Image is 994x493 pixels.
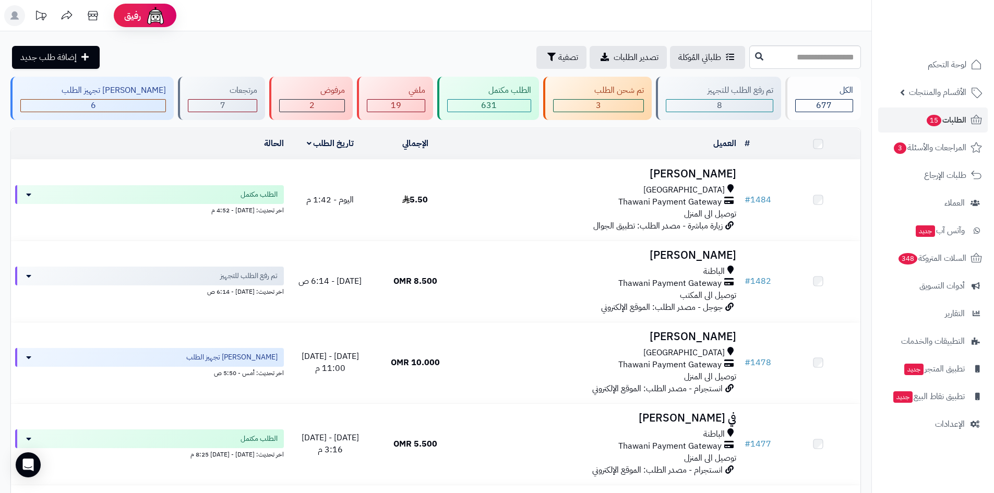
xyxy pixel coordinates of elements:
a: طلبات الإرجاع [878,163,988,188]
a: تم رفع الطلب للتجهيز 8 [654,77,783,120]
span: السلات المتروكة [897,251,966,266]
span: # [745,275,750,287]
span: أدوات التسويق [919,279,965,293]
div: 6 [21,100,165,112]
span: زيارة مباشرة - مصدر الطلب: تطبيق الجوال [593,220,723,232]
span: جوجل - مصدر الطلب: الموقع الإلكتروني [601,301,723,314]
span: تصفية [558,51,578,64]
span: تطبيق نقاط البيع [892,389,965,404]
img: logo-2.png [923,28,984,50]
span: [DATE] - [DATE] 3:16 م [302,431,359,456]
div: 8 [666,100,772,112]
a: المراجعات والأسئلة3 [878,135,988,160]
span: [GEOGRAPHIC_DATA] [643,184,725,196]
span: [GEOGRAPHIC_DATA] [643,347,725,359]
a: تحديثات المنصة [28,5,54,29]
span: 5.500 OMR [393,438,437,450]
div: 631 [448,100,531,112]
span: Thawani Payment Gateway [618,440,722,452]
span: 8.500 OMR [393,275,437,287]
span: التقارير [945,306,965,321]
div: Open Intercom Messenger [16,452,41,477]
div: تم شحن الطلب [553,85,644,97]
span: 3 [894,142,906,154]
h3: [PERSON_NAME] [462,249,736,261]
span: العملاء [944,196,965,210]
span: 8 [717,99,722,112]
a: # [745,137,750,150]
a: #1478 [745,356,771,369]
span: # [745,438,750,450]
span: الباطنة [703,428,725,440]
a: وآتس آبجديد [878,218,988,243]
div: 19 [367,100,424,112]
div: [PERSON_NAME] تجهيز الطلب [20,85,166,97]
span: 348 [899,253,917,264]
div: اخر تحديث: [DATE] - [DATE] 8:25 م [15,448,284,459]
div: الطلب مكتمل [447,85,531,97]
div: اخر تحديث: [DATE] - 6:14 ص [15,285,284,296]
a: تطبيق المتجرجديد [878,356,988,381]
button: تصفية [536,46,586,69]
span: Thawani Payment Gateway [618,359,722,371]
span: التطبيقات والخدمات [901,334,965,348]
span: الطلبات [926,113,966,127]
a: #1484 [745,194,771,206]
span: توصيل الى المنزل [684,452,736,464]
span: 631 [481,99,497,112]
h3: [PERSON_NAME] [462,331,736,343]
div: تم رفع الطلب للتجهيز [666,85,773,97]
span: إضافة طلب جديد [20,51,77,64]
a: #1482 [745,275,771,287]
a: الحالة [264,137,284,150]
span: الباطنة [703,266,725,278]
span: 19 [391,99,401,112]
a: الإجمالي [402,137,428,150]
span: توصيل الى المنزل [684,370,736,383]
div: مرفوض [279,85,345,97]
span: انستجرام - مصدر الطلب: الموقع الإلكتروني [592,464,723,476]
a: لوحة التحكم [878,52,988,77]
span: # [745,356,750,369]
a: ملغي 19 [355,77,435,120]
span: 6 [91,99,96,112]
div: 7 [188,100,256,112]
div: 2 [280,100,344,112]
span: المراجعات والأسئلة [893,140,966,155]
span: 677 [816,99,832,112]
span: طلباتي المُوكلة [678,51,721,64]
span: طلبات الإرجاع [924,168,966,183]
img: ai-face.png [145,5,166,26]
span: تطبيق المتجر [903,362,965,376]
span: الأقسام والمنتجات [909,85,966,100]
span: جديد [916,225,935,237]
span: وآتس آب [915,223,965,238]
a: الطلبات15 [878,107,988,133]
a: تم شحن الطلب 3 [541,77,654,120]
a: [PERSON_NAME] تجهيز الطلب 6 [8,77,176,120]
a: مرتجعات 7 [176,77,267,120]
span: الطلب مكتمل [241,189,278,200]
a: الكل677 [783,77,863,120]
span: الإعدادات [935,417,965,431]
div: الكل [795,85,853,97]
span: [DATE] - [DATE] 11:00 م [302,350,359,375]
span: 5.50 [402,194,428,206]
div: ملغي [367,85,425,97]
span: الطلب مكتمل [241,434,278,444]
a: العميل [713,137,736,150]
span: 2 [309,99,315,112]
a: تطبيق نقاط البيعجديد [878,384,988,409]
span: 10.000 OMR [391,356,440,369]
span: انستجرام - مصدر الطلب: الموقع الإلكتروني [592,382,723,395]
span: اليوم - 1:42 م [306,194,354,206]
h3: في [PERSON_NAME] [462,412,736,424]
a: العملاء [878,190,988,215]
span: [PERSON_NAME] تجهيز الطلب [186,352,278,363]
a: إضافة طلب جديد [12,46,100,69]
span: 15 [927,115,941,126]
a: مرفوض 2 [267,77,355,120]
span: تم رفع الطلب للتجهيز [220,271,278,281]
a: #1477 [745,438,771,450]
a: طلباتي المُوكلة [670,46,745,69]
